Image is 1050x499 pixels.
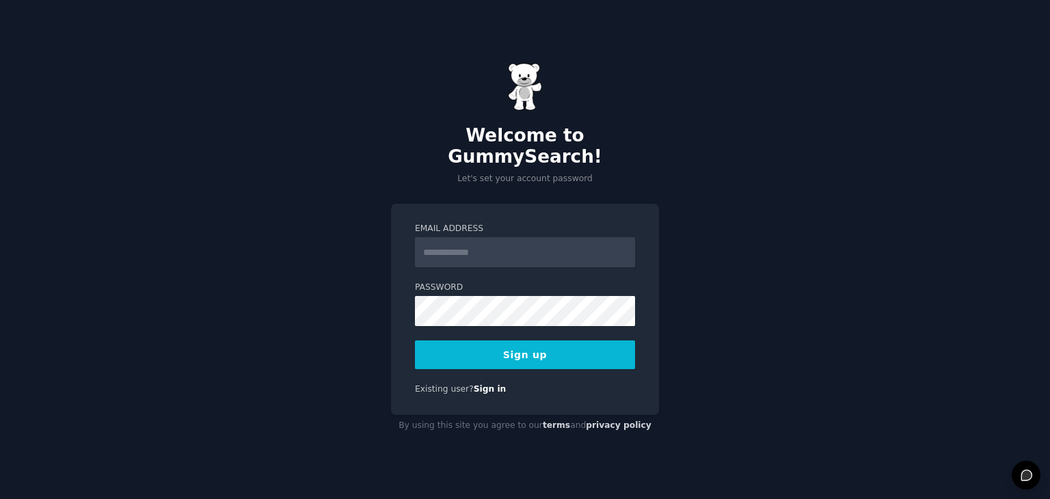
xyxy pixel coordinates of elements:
[415,384,474,394] span: Existing user?
[508,63,542,111] img: Gummy Bear
[415,340,635,369] button: Sign up
[415,223,635,235] label: Email Address
[391,173,659,185] p: Let's set your account password
[586,420,651,430] a: privacy policy
[415,282,635,294] label: Password
[391,415,659,437] div: By using this site you agree to our and
[543,420,570,430] a: terms
[474,384,507,394] a: Sign in
[391,125,659,168] h2: Welcome to GummySearch!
